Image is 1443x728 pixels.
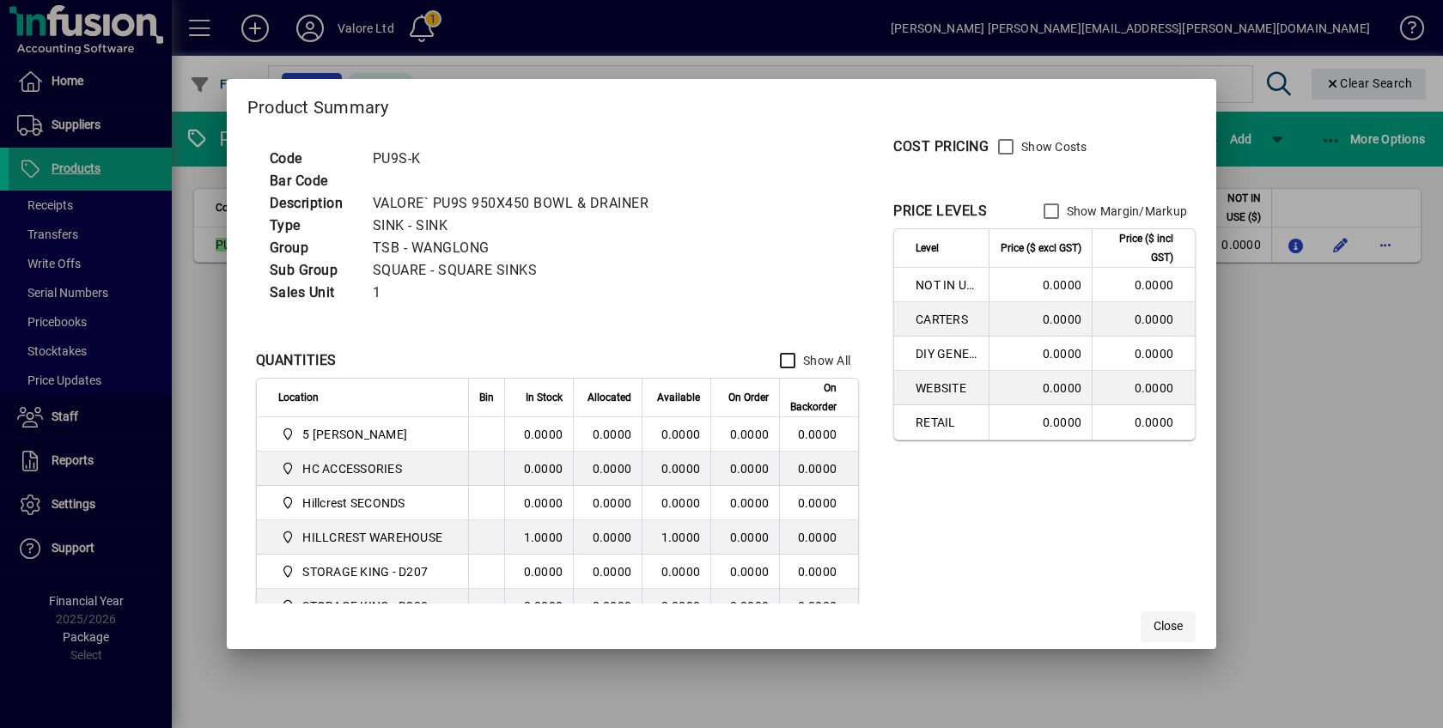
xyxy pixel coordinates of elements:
[261,259,364,282] td: Sub Group
[730,428,770,441] span: 0.0000
[504,520,573,555] td: 1.0000
[642,589,710,623] td: 0.0000
[893,136,989,157] div: COST PRICING
[1092,405,1195,440] td: 0.0000
[364,148,670,170] td: PU9S-K
[730,462,770,476] span: 0.0000
[504,452,573,486] td: 0.0000
[1092,302,1195,337] td: 0.0000
[256,350,337,371] div: QUANTITIES
[916,276,978,294] span: NOT IN USE
[1092,268,1195,302] td: 0.0000
[642,486,710,520] td: 0.0000
[1001,239,1081,258] span: Price ($ excl GST)
[364,259,670,282] td: SQUARE - SQUARE SINKS
[779,555,858,589] td: 0.0000
[730,496,770,510] span: 0.0000
[989,337,1092,371] td: 0.0000
[573,520,642,555] td: 0.0000
[790,379,837,416] span: On Backorder
[1063,203,1188,220] label: Show Margin/Markup
[1092,337,1195,371] td: 0.0000
[278,458,449,479] span: HC ACCESSORIES
[278,527,449,548] span: HILLCREST WAREHOUSE
[573,589,642,623] td: 0.0000
[278,596,449,616] span: STORAGE KING - D208
[1154,617,1183,635] span: Close
[261,192,364,215] td: Description
[916,379,978,397] span: WEBSITE
[1018,138,1087,155] label: Show Costs
[364,215,670,237] td: SINK - SINK
[730,531,770,544] span: 0.0000
[573,417,642,452] td: 0.0000
[261,215,364,237] td: Type
[779,452,858,486] td: 0.0000
[504,486,573,520] td: 0.0000
[278,424,449,445] span: 5 Colombo Hamilton
[261,148,364,170] td: Code
[1103,229,1173,267] span: Price ($ incl GST)
[573,555,642,589] td: 0.0000
[479,388,494,407] span: Bin
[526,388,563,407] span: In Stock
[261,237,364,259] td: Group
[728,388,769,407] span: On Order
[916,311,978,328] span: CARTERS
[278,388,319,407] span: Location
[916,345,978,362] span: DIY GENERAL
[302,598,428,615] span: STORAGE KING - D208
[573,486,642,520] td: 0.0000
[642,520,710,555] td: 1.0000
[588,388,631,407] span: Allocated
[278,493,449,513] span: Hillcrest SECONDS
[730,565,770,579] span: 0.0000
[227,79,1216,129] h2: Product Summary
[779,589,858,623] td: 0.0000
[800,352,850,369] label: Show All
[916,414,978,431] span: RETAIL
[302,563,428,580] span: STORAGE KING - D207
[261,282,364,304] td: Sales Unit
[642,452,710,486] td: 0.0000
[364,282,670,304] td: 1
[302,460,402,477] span: HC ACCESSORIES
[989,302,1092,337] td: 0.0000
[989,268,1092,302] td: 0.0000
[278,561,449,582] span: STORAGE KING - D207
[261,170,364,192] td: Bar Code
[779,417,858,452] td: 0.0000
[642,555,710,589] td: 0.0000
[364,192,670,215] td: VALORE` PU9S 950X450 BOWL & DRAINER
[1092,371,1195,405] td: 0.0000
[989,405,1092,440] td: 0.0000
[779,486,858,520] td: 0.0000
[573,452,642,486] td: 0.0000
[504,555,573,589] td: 0.0000
[779,520,858,555] td: 0.0000
[364,237,670,259] td: TSB - WANGLONG
[302,529,442,546] span: HILLCREST WAREHOUSE
[302,494,405,512] span: Hillcrest SECONDS
[504,589,573,623] td: 0.0000
[1141,611,1196,642] button: Close
[657,388,700,407] span: Available
[302,426,407,443] span: 5 [PERSON_NAME]
[893,201,987,221] div: PRICE LEVELS
[504,417,573,452] td: 0.0000
[989,371,1092,405] td: 0.0000
[730,599,770,613] span: 0.0000
[916,239,939,258] span: Level
[642,417,710,452] td: 0.0000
